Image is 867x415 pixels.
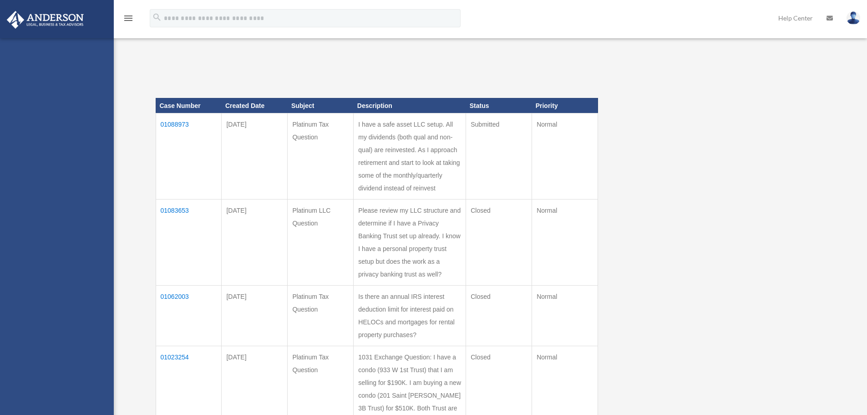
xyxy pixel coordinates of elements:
td: Closed [466,200,532,286]
td: I have a safe asset LLC setup. All my dividends (both qual and non-qual) are reinvested. As I app... [354,113,466,200]
td: Submitted [466,113,532,200]
td: Is there an annual IRS interest deduction limit for interest paid on HELOCs and mortgages for ren... [354,286,466,346]
i: search [152,12,162,22]
td: [DATE] [222,200,288,286]
td: 01083653 [156,200,222,286]
th: Subject [288,98,354,113]
td: [DATE] [222,113,288,200]
td: Normal [532,113,598,200]
td: Closed [466,286,532,346]
td: [DATE] [222,286,288,346]
th: Created Date [222,98,288,113]
img: User Pic [847,11,860,25]
th: Description [354,98,466,113]
th: Status [466,98,532,113]
th: Case Number [156,98,222,113]
td: Platinum Tax Question [288,286,354,346]
td: 01088973 [156,113,222,200]
i: menu [123,13,134,24]
td: Normal [532,200,598,286]
td: Normal [532,286,598,346]
td: Platinum LLC Question [288,200,354,286]
a: menu [123,16,134,24]
td: 01062003 [156,286,222,346]
td: Platinum Tax Question [288,113,354,200]
img: Anderson Advisors Platinum Portal [4,11,86,29]
th: Priority [532,98,598,113]
td: Please review my LLC structure and determine if I have a Privacy Banking Trust set up already. I ... [354,200,466,286]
